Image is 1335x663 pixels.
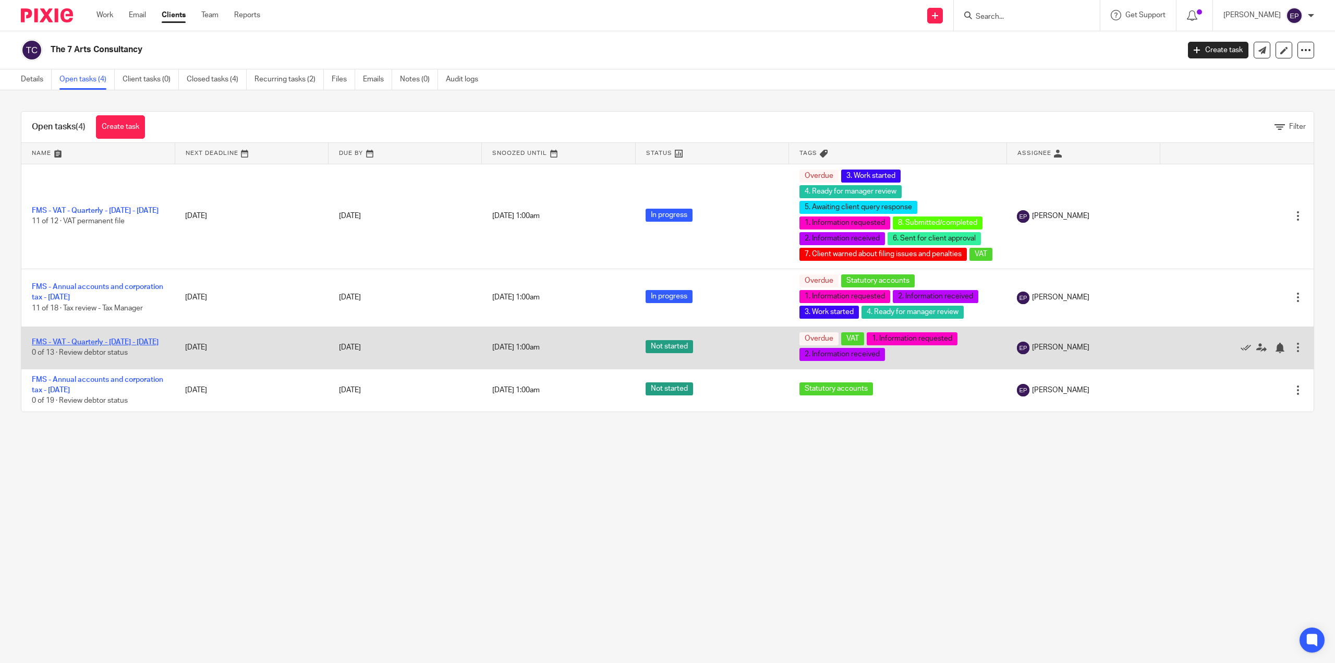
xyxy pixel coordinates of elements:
[799,248,967,261] span: 7. Client warned about filing issues and penalties
[123,69,179,90] a: Client tasks (0)
[32,376,163,394] a: FMS - Annual accounts and corporation tax - [DATE]
[1241,342,1256,353] a: Mark as done
[975,13,1069,22] input: Search
[96,115,145,139] a: Create task
[21,8,73,22] img: Pixie
[51,44,948,55] h2: The 7 Arts Consultancy
[799,274,839,287] span: Overdue
[799,170,839,183] span: Overdue
[841,170,901,183] span: 3. Work started
[32,305,143,312] span: 11 of 18 · Tax review - Tax Manager
[799,201,917,214] span: 5. Awaiting client query response
[492,294,540,301] span: [DATE] 1:00am
[76,123,86,131] span: (4)
[799,185,902,198] span: 4. Ready for manager review
[1188,42,1248,58] a: Create task
[646,150,672,156] span: Status
[339,294,361,301] span: [DATE]
[492,212,540,220] span: [DATE] 1:00am
[646,382,693,395] span: Not started
[21,39,43,61] img: svg%3E
[646,209,693,222] span: In progress
[32,122,86,132] h1: Open tasks
[162,10,186,20] a: Clients
[799,150,817,156] span: Tags
[339,344,361,351] span: [DATE]
[234,10,260,20] a: Reports
[32,218,125,225] span: 11 of 12 · VAT permanent file
[1017,210,1029,223] img: svg%3E
[646,340,693,353] span: Not started
[1017,342,1029,354] img: svg%3E
[893,216,982,230] span: 8. Submitted/completed
[799,216,890,230] span: 1. Information requested
[1017,292,1029,304] img: svg%3E
[1289,123,1306,130] span: Filter
[799,290,890,303] span: 1. Information requested
[339,387,361,394] span: [DATE]
[646,290,693,303] span: In progress
[492,150,547,156] span: Snoozed Until
[175,369,328,412] td: [DATE]
[187,69,247,90] a: Closed tasks (4)
[332,69,355,90] a: Files
[400,69,438,90] a: Notes (0)
[1032,385,1089,395] span: [PERSON_NAME]
[59,69,115,90] a: Open tasks (4)
[799,306,859,319] span: 3. Work started
[969,248,992,261] span: VAT
[841,332,864,345] span: VAT
[1223,10,1281,20] p: [PERSON_NAME]
[492,344,540,351] span: [DATE] 1:00am
[799,332,839,345] span: Overdue
[799,348,885,361] span: 2. Information received
[175,164,328,269] td: [DATE]
[363,69,392,90] a: Emails
[867,332,957,345] span: 1. Information requested
[1286,7,1303,24] img: svg%3E
[799,382,873,395] span: Statutory accounts
[32,339,159,346] a: FMS - VAT - Quarterly - [DATE] - [DATE]
[1032,292,1089,303] span: [PERSON_NAME]
[32,397,128,404] span: 0 of 19 · Review debtor status
[32,349,128,357] span: 0 of 13 · Review debtor status
[492,387,540,394] span: [DATE] 1:00am
[254,69,324,90] a: Recurring tasks (2)
[32,207,159,214] a: FMS - VAT - Quarterly - [DATE] - [DATE]
[175,269,328,327] td: [DATE]
[96,10,113,20] a: Work
[175,327,328,369] td: [DATE]
[861,306,964,319] span: 4. Ready for manager review
[21,69,52,90] a: Details
[129,10,146,20] a: Email
[888,232,981,245] span: 6. Sent for client approval
[201,10,219,20] a: Team
[1125,11,1166,19] span: Get Support
[32,283,163,301] a: FMS - Annual accounts and corporation tax - [DATE]
[1032,342,1089,353] span: [PERSON_NAME]
[799,232,885,245] span: 2. Information received
[446,69,486,90] a: Audit logs
[893,290,978,303] span: 2. Information received
[339,212,361,220] span: [DATE]
[1017,384,1029,396] img: svg%3E
[1032,211,1089,221] span: [PERSON_NAME]
[841,274,915,287] span: Statutory accounts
